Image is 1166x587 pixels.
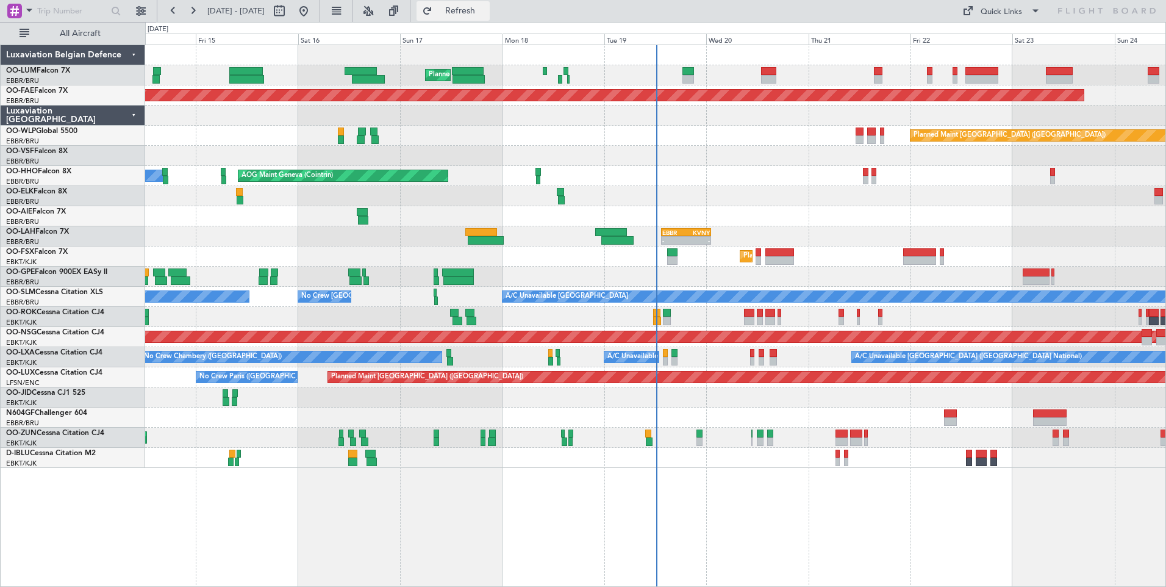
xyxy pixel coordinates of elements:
div: A/C Unavailable [GEOGRAPHIC_DATA] [506,287,628,306]
a: LFSN/ENC [6,378,40,387]
div: - [662,237,686,244]
a: OO-LXACessna Citation CJ4 [6,349,102,356]
div: Planned Maint [GEOGRAPHIC_DATA] ([GEOGRAPHIC_DATA] National) [429,66,649,84]
a: EBBR/BRU [6,137,39,146]
span: OO-SLM [6,289,35,296]
a: OO-LAHFalcon 7X [6,228,69,236]
a: EBBR/BRU [6,298,39,307]
span: OO-ZUN [6,430,37,437]
div: Wed 20 [706,34,808,45]
a: OO-JIDCessna CJ1 525 [6,389,85,397]
a: EBBR/BRU [6,76,39,85]
div: EBBR [662,229,686,236]
div: A/C Unavailable [GEOGRAPHIC_DATA] ([GEOGRAPHIC_DATA] National) [607,348,834,366]
span: OO-LUX [6,369,35,376]
span: OO-WLP [6,128,36,135]
a: EBBR/BRU [6,177,39,186]
a: EBBR/BRU [6,278,39,287]
span: D-IBLU [6,450,30,457]
div: Planned Maint [GEOGRAPHIC_DATA] ([GEOGRAPHIC_DATA]) [914,126,1106,145]
div: KVNY [686,229,710,236]
span: OO-GPE [6,268,35,276]
a: EBKT/KJK [6,439,37,448]
span: OO-LAH [6,228,35,236]
div: Thu 21 [809,34,910,45]
a: OO-ROKCessna Citation CJ4 [6,309,104,316]
div: No Crew Chambery ([GEOGRAPHIC_DATA]) [144,348,282,366]
span: OO-LUM [6,67,37,74]
a: EBKT/KJK [6,257,37,267]
a: OO-ZUNCessna Citation CJ4 [6,430,104,437]
button: Refresh [417,1,490,21]
span: N604GF [6,409,35,417]
a: OO-WLPGlobal 5500 [6,128,77,135]
div: No Crew Paris ([GEOGRAPHIC_DATA]) [199,368,320,386]
a: OO-SLMCessna Citation XLS [6,289,103,296]
a: EBKT/KJK [6,459,37,468]
a: N604GFChallenger 604 [6,409,87,417]
div: Tue 19 [604,34,706,45]
span: OO-FSX [6,248,34,256]
a: EBBR/BRU [6,217,39,226]
a: EBKT/KJK [6,398,37,408]
a: EBKT/KJK [6,338,37,347]
div: Sun 17 [400,34,502,45]
a: EBBR/BRU [6,419,39,428]
div: No Crew [GEOGRAPHIC_DATA] ([GEOGRAPHIC_DATA] National) [301,287,506,306]
span: OO-NSG [6,329,37,336]
span: OO-ROK [6,309,37,316]
div: [DATE] [148,24,168,35]
div: Planned Maint [GEOGRAPHIC_DATA] ([GEOGRAPHIC_DATA]) [331,368,523,386]
span: OO-JID [6,389,32,397]
span: OO-FAE [6,87,34,95]
div: A/C Unavailable [GEOGRAPHIC_DATA] ([GEOGRAPHIC_DATA] National) [855,348,1082,366]
a: OO-FSXFalcon 7X [6,248,68,256]
a: OO-LUMFalcon 7X [6,67,70,74]
span: All Aircraft [32,29,129,38]
a: OO-FAEFalcon 7X [6,87,68,95]
a: OO-NSGCessna Citation CJ4 [6,329,104,336]
a: OO-VSFFalcon 8X [6,148,68,155]
div: Sat 23 [1012,34,1114,45]
a: EBKT/KJK [6,318,37,327]
div: Fri 15 [196,34,298,45]
span: OO-LXA [6,349,35,356]
span: OO-ELK [6,188,34,195]
span: [DATE] - [DATE] [207,5,265,16]
a: D-IBLUCessna Citation M2 [6,450,96,457]
div: Sat 16 [298,34,400,45]
a: OO-LUXCessna Citation CJ4 [6,369,102,376]
a: OO-ELKFalcon 8X [6,188,67,195]
div: Quick Links [981,6,1022,18]
div: - [686,237,710,244]
a: OO-AIEFalcon 7X [6,208,66,215]
input: Trip Number [37,2,107,20]
a: EBBR/BRU [6,237,39,247]
a: EBBR/BRU [6,96,39,106]
span: OO-AIE [6,208,32,215]
a: EBBR/BRU [6,197,39,206]
a: EBKT/KJK [6,358,37,367]
div: Mon 18 [503,34,604,45]
a: OO-HHOFalcon 8X [6,168,71,175]
div: Planned Maint Kortrijk-[GEOGRAPHIC_DATA] [743,247,885,265]
span: Refresh [435,7,486,15]
span: OO-VSF [6,148,34,155]
button: All Aircraft [13,24,132,43]
div: Fri 22 [910,34,1012,45]
div: AOG Maint Geneva (Cointrin) [241,167,333,185]
a: EBBR/BRU [6,157,39,166]
a: OO-GPEFalcon 900EX EASy II [6,268,107,276]
button: Quick Links [956,1,1046,21]
span: OO-HHO [6,168,38,175]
